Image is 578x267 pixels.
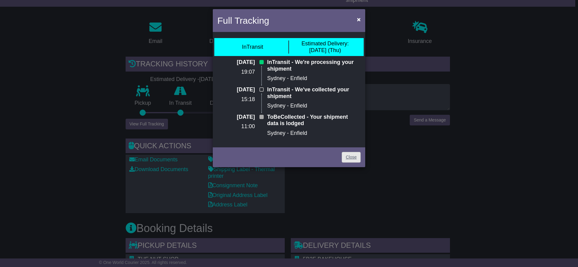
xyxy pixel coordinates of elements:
[357,16,361,23] span: ×
[217,96,255,103] p: 15:18
[301,40,349,54] div: [DATE] (Thu)
[217,69,255,76] p: 19:07
[354,13,364,26] button: Close
[217,59,255,66] p: [DATE]
[267,86,361,100] p: InTransit - We've collected your shipment
[217,114,255,121] p: [DATE]
[217,123,255,130] p: 11:00
[267,103,361,109] p: Sydney - Enfield
[267,59,361,72] p: InTransit - We're processing your shipment
[217,14,269,27] h4: Full Tracking
[342,152,361,163] a: Close
[267,75,361,82] p: Sydney - Enfield
[242,44,263,51] div: InTransit
[267,114,361,127] p: ToBeCollected - Your shipment data is lodged
[217,86,255,93] p: [DATE]
[301,40,349,47] span: Estimated Delivery:
[267,130,361,137] p: Sydney - Enfield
